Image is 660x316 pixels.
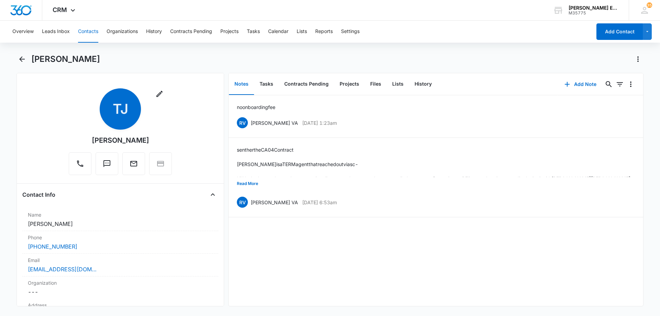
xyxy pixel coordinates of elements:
[625,79,636,90] button: Overflow Menu
[237,161,635,168] p: [PERSON_NAME] is a TERM agent that reached out via sc-
[31,54,100,64] h1: [PERSON_NAME]
[268,21,288,43] button: Calendar
[96,152,118,175] button: Text
[28,257,213,264] label: Email
[632,54,643,65] button: Actions
[254,74,279,95] button: Tasks
[365,74,387,95] button: Files
[122,163,145,169] a: Email
[92,135,149,145] div: [PERSON_NAME]
[247,21,260,43] button: Tasks
[22,190,55,199] h4: Contact Info
[237,177,258,190] button: Read More
[229,74,254,95] button: Notes
[28,242,77,251] a: [PHONE_NUMBER]
[28,265,97,273] a: [EMAIL_ADDRESS][DOMAIN_NAME]
[22,231,218,254] div: Phone[PHONE_NUMBER]
[341,21,360,43] button: Settings
[569,5,619,11] div: account name
[237,103,275,111] p: no onboarding fee
[647,2,652,8] div: notifications count
[28,211,213,218] label: Name
[302,199,337,206] p: [DATE] 6:53am
[603,79,614,90] button: Search...
[28,288,213,296] dd: ---
[12,21,34,43] button: Overview
[22,208,218,231] div: Name[PERSON_NAME]
[28,220,213,228] dd: [PERSON_NAME]
[146,21,162,43] button: History
[22,254,218,276] div: Email[EMAIL_ADDRESS][DOMAIN_NAME]
[22,276,218,299] div: Organization---
[53,6,67,13] span: CRM
[96,163,118,169] a: Text
[596,23,643,40] button: Add Contact
[647,2,652,8] span: 35
[78,21,98,43] button: Contacts
[28,234,213,241] label: Phone
[122,152,145,175] button: Email
[237,117,248,128] span: RV
[558,76,603,92] button: Add Note
[28,279,213,286] label: Organization
[107,21,138,43] button: Organizations
[207,189,218,200] button: Close
[297,21,307,43] button: Lists
[315,21,333,43] button: Reports
[170,21,212,43] button: Contracts Pending
[237,197,248,208] span: RV
[251,199,298,206] p: [PERSON_NAME] VA
[251,119,298,127] p: [PERSON_NAME] VA
[569,11,619,15] div: account id
[16,54,27,65] button: Back
[100,88,141,130] span: TJ
[69,163,91,169] a: Call
[302,119,337,127] p: [DATE] 1:23am
[28,302,213,309] label: Address
[334,74,365,95] button: Projects
[237,146,635,153] p: sent her the CA 04 Contract
[220,21,239,43] button: Projects
[69,152,91,175] button: Call
[409,74,437,95] button: History
[614,79,625,90] button: Filters
[42,21,70,43] button: Leads Inbox
[237,175,635,189] p: Hi Alysha, I wanted to reach out to you since I just passed my renewal courses and in the process...
[279,74,334,95] button: Contracts Pending
[387,74,409,95] button: Lists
